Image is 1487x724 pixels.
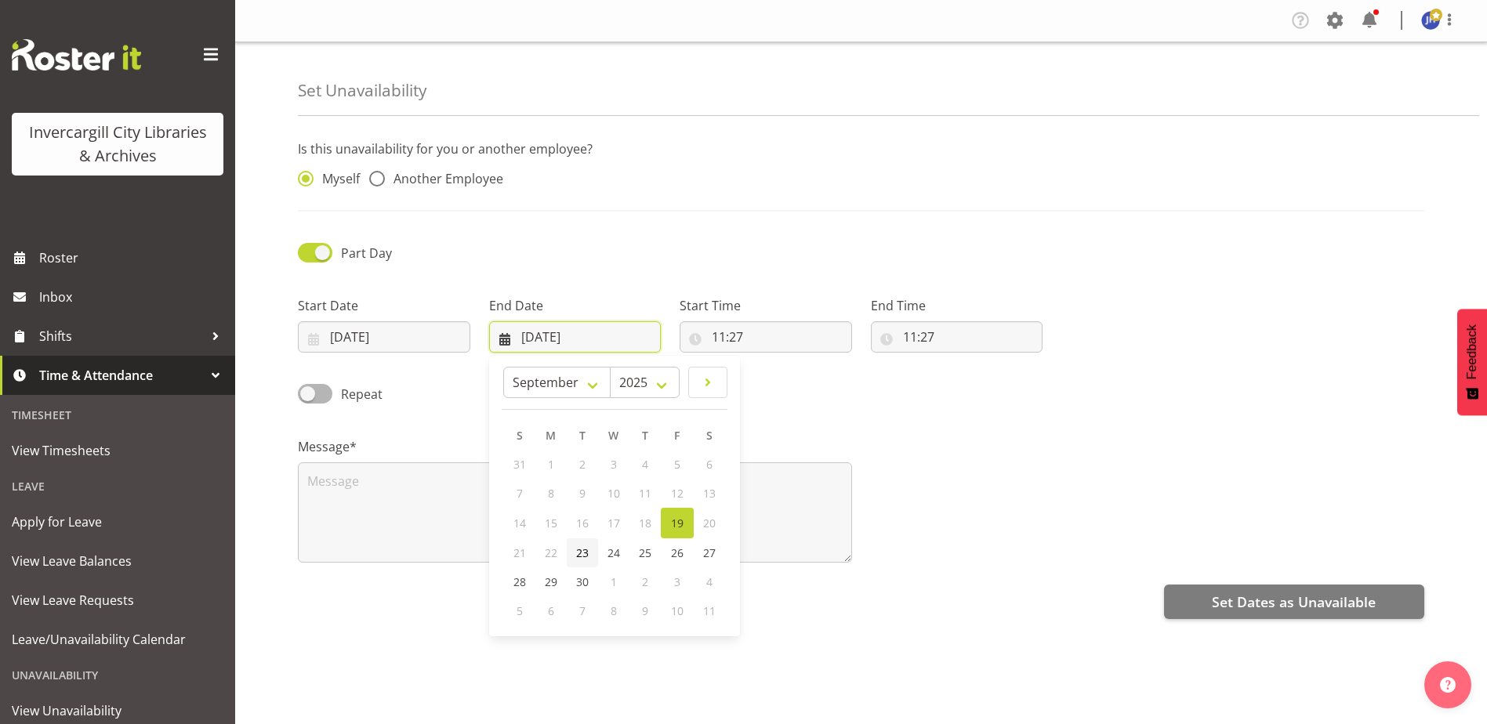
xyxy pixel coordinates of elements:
[517,603,523,618] span: 5
[671,486,684,501] span: 12
[548,486,554,501] span: 8
[332,385,383,404] span: Repeat
[4,620,231,659] a: Leave/Unavailability Calendar
[4,502,231,541] a: Apply for Leave
[12,510,223,534] span: Apply for Leave
[671,545,684,560] span: 26
[4,541,231,581] a: View Leave Balances
[1457,309,1487,415] button: Feedback - Show survey
[607,486,620,501] span: 10
[694,538,725,567] a: 27
[314,171,360,186] span: Myself
[579,486,586,501] span: 9
[27,121,208,168] div: Invercargill City Libraries & Archives
[298,139,1424,158] p: Is this unavailability for you or another employee?
[4,581,231,620] a: View Leave Requests
[545,574,557,589] span: 29
[598,538,629,567] a: 24
[706,574,713,589] span: 4
[706,428,713,443] span: S
[671,516,684,530] span: 19
[611,603,617,618] span: 8
[504,567,535,596] a: 28
[12,699,223,722] span: View Unavailability
[639,516,651,530] span: 18
[12,439,223,462] span: View Timesheets
[642,574,648,589] span: 2
[642,457,648,472] span: 4
[871,296,1043,315] label: End Time
[703,516,716,530] span: 20
[674,428,680,443] span: F
[642,603,648,618] span: 9
[1421,11,1440,30] img: jillian-hunter11667.jpg
[567,567,598,596] a: 30
[517,486,523,501] span: 7
[4,399,231,431] div: Timesheet
[1465,324,1479,379] span: Feedback
[489,296,662,315] label: End Date
[545,516,557,530] span: 15
[341,244,392,262] span: Part Day
[1164,585,1424,619] button: Set Dates as Unavailable
[4,431,231,470] a: View Timesheets
[611,574,617,589] span: 1
[4,470,231,502] div: Leave
[1440,677,1456,693] img: help-xxl-2.png
[674,457,680,472] span: 5
[298,437,852,456] label: Message*
[674,574,680,589] span: 3
[680,296,852,315] label: Start Time
[385,171,503,186] span: Another Employee
[298,81,426,100] h4: Set Unavailability
[535,567,567,596] a: 29
[579,457,586,472] span: 2
[703,545,716,560] span: 27
[39,364,204,387] span: Time & Attendance
[517,428,523,443] span: S
[548,603,554,618] span: 6
[703,486,716,501] span: 13
[703,603,716,618] span: 11
[639,486,651,501] span: 11
[576,516,589,530] span: 16
[513,545,526,560] span: 21
[611,457,617,472] span: 3
[12,588,223,612] span: View Leave Requests
[545,545,557,560] span: 22
[548,457,554,472] span: 1
[576,545,589,560] span: 23
[12,549,223,573] span: View Leave Balances
[639,545,651,560] span: 25
[39,285,227,309] span: Inbox
[661,538,694,567] a: 26
[513,457,526,472] span: 31
[1212,592,1376,612] span: Set Dates as Unavailable
[629,538,661,567] a: 25
[12,628,223,651] span: Leave/Unavailability Calendar
[567,538,598,567] a: 23
[706,457,713,472] span: 6
[39,324,204,348] span: Shifts
[579,428,586,443] span: T
[608,428,618,443] span: W
[546,428,556,443] span: M
[4,659,231,691] div: Unavailability
[489,321,662,353] input: Click to select...
[576,574,589,589] span: 30
[642,428,648,443] span: T
[579,603,586,618] span: 7
[39,246,227,270] span: Roster
[680,321,852,353] input: Click to select...
[298,296,470,315] label: Start Date
[12,39,141,71] img: Rosterit website logo
[607,516,620,530] span: 17
[513,574,526,589] span: 28
[298,321,470,353] input: Click to select...
[513,516,526,530] span: 14
[871,321,1043,353] input: Click to select...
[671,603,684,618] span: 10
[607,545,620,560] span: 24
